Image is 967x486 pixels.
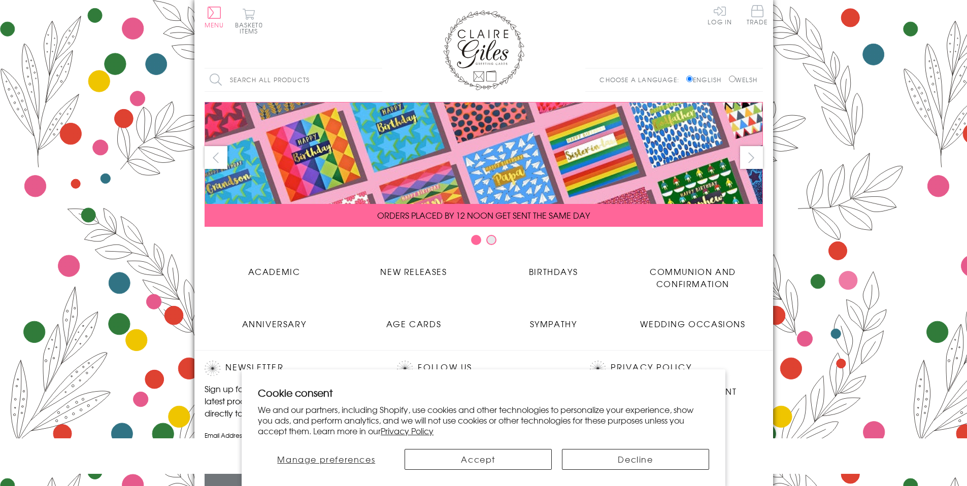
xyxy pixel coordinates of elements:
a: Age Cards [344,310,484,330]
a: Log In [708,5,732,25]
img: Claire Giles Greetings Cards [443,10,524,90]
button: Carousel Page 2 [486,235,496,245]
input: Welsh [729,76,736,82]
span: New Releases [380,265,447,277]
p: Choose a language: [599,75,684,84]
span: Sympathy [530,318,577,330]
p: Sign up for our newsletter to receive the latest product launches, news and offers directly to yo... [205,383,377,419]
a: Privacy Policy [611,361,691,374]
a: Sympathy [484,310,623,330]
span: Communion and Confirmation [650,265,736,290]
input: English [686,76,693,82]
button: Decline [562,449,709,470]
a: New Releases [344,258,484,277]
h2: Cookie consent [258,386,709,400]
div: Carousel Pagination [205,234,763,250]
a: Birthdays [484,258,623,277]
a: Communion and Confirmation [623,258,763,290]
a: Academic [205,258,344,277]
span: Wedding Occasions [640,318,745,330]
span: 0 items [240,20,263,36]
button: Manage preferences [258,449,394,470]
button: Carousel Page 1 (Current Slide) [471,235,481,245]
label: Welsh [729,75,758,84]
input: Search all products [205,68,382,91]
span: Trade [747,5,768,25]
span: Menu [205,20,224,29]
button: next [740,146,763,169]
p: We and our partners, including Shopify, use cookies and other technologies to personalize your ex... [258,404,709,436]
h2: Follow Us [397,361,570,376]
a: Privacy Policy [381,425,434,437]
a: Trade [747,5,768,27]
span: Anniversary [242,318,307,330]
span: Manage preferences [277,453,375,465]
button: Menu [205,7,224,28]
button: Accept [405,449,552,470]
button: prev [205,146,227,169]
h2: Newsletter [205,361,377,376]
span: Age Cards [386,318,441,330]
input: Search [372,68,382,91]
a: Anniversary [205,310,344,330]
button: Basket0 items [235,8,263,34]
span: Birthdays [529,265,578,277]
label: Email Address [205,431,377,440]
label: English [686,75,726,84]
span: Academic [248,265,301,277]
span: ORDERS PLACED BY 12 NOON GET SENT THE SAME DAY [377,209,590,221]
a: Wedding Occasions [623,310,763,330]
